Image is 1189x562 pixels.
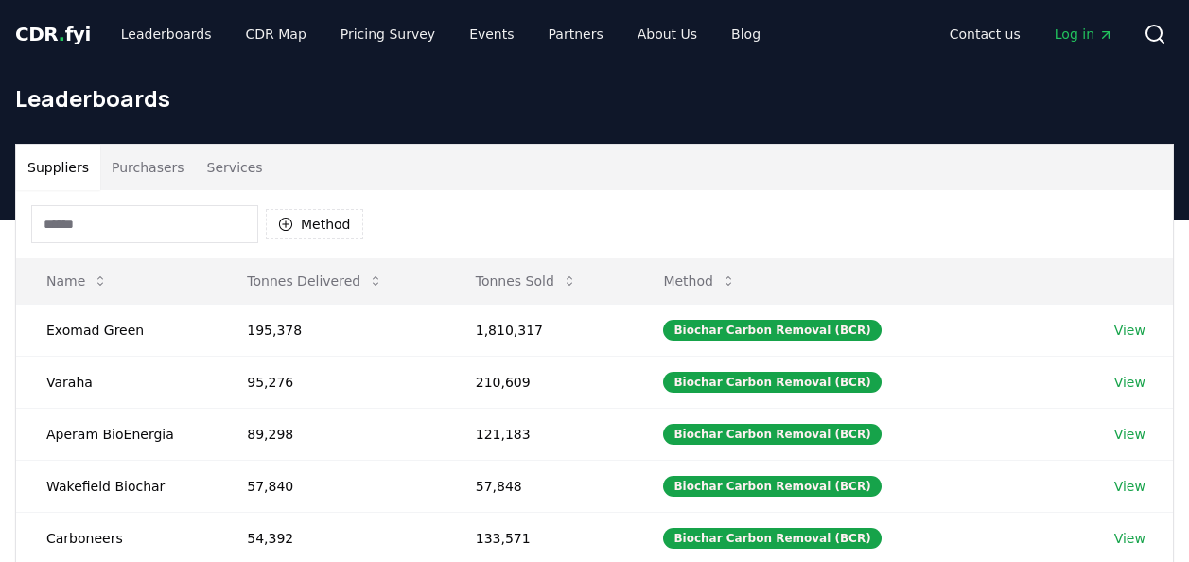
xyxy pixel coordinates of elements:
span: . [59,23,65,45]
div: Biochar Carbon Removal (BCR) [663,528,881,549]
td: 95,276 [217,356,445,408]
a: View [1114,321,1145,340]
button: Method [266,209,363,239]
td: Varaha [16,356,217,408]
div: Biochar Carbon Removal (BCR) [663,476,881,497]
a: About Us [622,17,712,51]
td: 57,848 [446,460,634,512]
td: Exomad Green [16,304,217,356]
button: Tonnes Sold [461,262,592,300]
td: 195,378 [217,304,445,356]
td: 89,298 [217,408,445,460]
a: Blog [716,17,776,51]
div: Biochar Carbon Removal (BCR) [663,372,881,393]
a: View [1114,477,1145,496]
td: Aperam BioEnergia [16,408,217,460]
nav: Main [935,17,1128,51]
nav: Main [106,17,776,51]
a: View [1114,529,1145,548]
td: 121,183 [446,408,634,460]
button: Tonnes Delivered [232,262,398,300]
button: Method [648,262,751,300]
span: CDR fyi [15,23,91,45]
a: Log in [1040,17,1128,51]
a: View [1114,373,1145,392]
a: View [1114,425,1145,444]
td: 210,609 [446,356,634,408]
a: Leaderboards [106,17,227,51]
td: 1,810,317 [446,304,634,356]
div: Biochar Carbon Removal (BCR) [663,424,881,445]
span: Log in [1055,25,1113,44]
button: Suppliers [16,145,100,190]
a: CDR.fyi [15,21,91,47]
td: 57,840 [217,460,445,512]
button: Purchasers [100,145,196,190]
a: Contact us [935,17,1036,51]
a: CDR Map [231,17,322,51]
div: Biochar Carbon Removal (BCR) [663,320,881,341]
h1: Leaderboards [15,83,1174,114]
button: Name [31,262,123,300]
td: Wakefield Biochar [16,460,217,512]
a: Pricing Survey [325,17,450,51]
button: Services [196,145,274,190]
a: Events [454,17,529,51]
a: Partners [533,17,619,51]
